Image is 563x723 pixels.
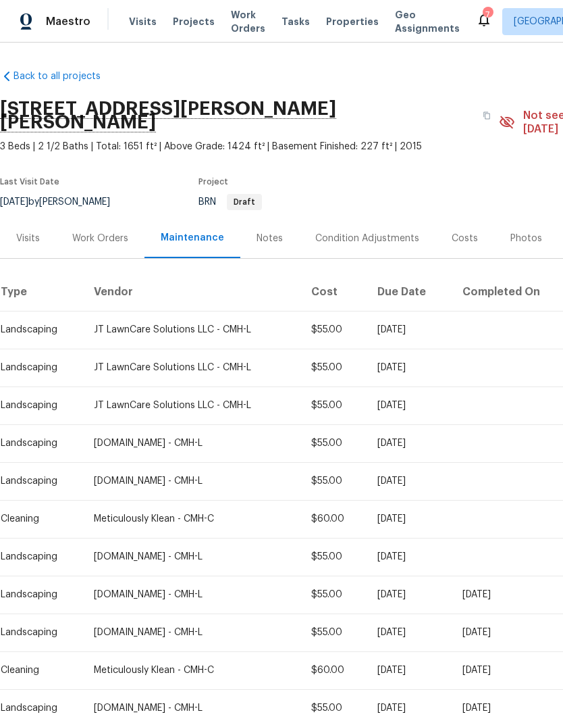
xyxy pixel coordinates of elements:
span: Work Orders [231,8,265,35]
span: Maestro [46,15,90,28]
div: [DOMAIN_NAME] - CMH-L [94,588,290,601]
div: [DATE] [377,701,441,715]
div: $55.00 [311,701,356,715]
span: BRN [198,197,262,207]
div: Landscaping [1,701,72,715]
div: JT LawnCare Solutions LLC - CMH-L [94,361,290,374]
div: $55.00 [311,626,356,639]
div: Landscaping [1,361,72,374]
div: Landscaping [1,399,72,412]
div: Visits [16,232,40,245]
div: Landscaping [1,323,72,336]
div: [DOMAIN_NAME] - CMH-L [94,437,290,450]
div: [DATE] [377,437,441,450]
span: Projects [173,15,215,28]
th: Vendor [83,273,300,311]
button: Copy Address [475,103,499,128]
div: $55.00 [311,437,356,450]
div: Notes [257,232,283,245]
div: $55.00 [311,550,356,564]
div: $55.00 [311,323,356,336]
div: [DATE] [377,588,441,601]
div: [DOMAIN_NAME] - CMH-L [94,626,290,639]
div: [DATE] [377,323,441,336]
div: Cleaning [1,664,72,677]
div: [DOMAIN_NAME] - CMH-L [94,701,290,715]
div: JT LawnCare Solutions LLC - CMH-L [94,323,290,336]
div: $55.00 [311,474,356,488]
div: Landscaping [1,474,72,488]
div: $55.00 [311,361,356,374]
div: Photos [510,232,542,245]
span: Visits [129,15,157,28]
div: $60.00 [311,512,356,526]
div: $60.00 [311,664,356,677]
span: Project [198,178,228,186]
div: [DATE] [377,664,441,677]
span: Geo Assignments [395,8,460,35]
th: Due Date [367,273,452,311]
div: [DATE] [377,512,441,526]
th: Cost [300,273,367,311]
div: Condition Adjustments [315,232,419,245]
div: [DOMAIN_NAME] - CMH-L [94,550,290,564]
div: [DATE] [377,626,441,639]
div: $55.00 [311,399,356,412]
span: Properties [326,15,379,28]
div: Landscaping [1,626,72,639]
div: JT LawnCare Solutions LLC - CMH-L [94,399,290,412]
div: Cleaning [1,512,72,526]
div: 7 [483,8,492,22]
div: [DATE] [377,361,441,374]
div: Landscaping [1,588,72,601]
div: [DOMAIN_NAME] - CMH-L [94,474,290,488]
div: Costs [452,232,478,245]
div: [DATE] [377,550,441,564]
div: Meticulously Klean - CMH-C [94,512,290,526]
span: Draft [228,198,261,206]
div: Meticulously Klean - CMH-C [94,664,290,677]
div: [DATE] [377,474,441,488]
div: Landscaping [1,437,72,450]
span: Tasks [281,17,310,26]
div: Work Orders [72,232,128,245]
div: $55.00 [311,588,356,601]
div: Landscaping [1,550,72,564]
div: [DATE] [377,399,441,412]
div: Maintenance [161,231,224,245]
